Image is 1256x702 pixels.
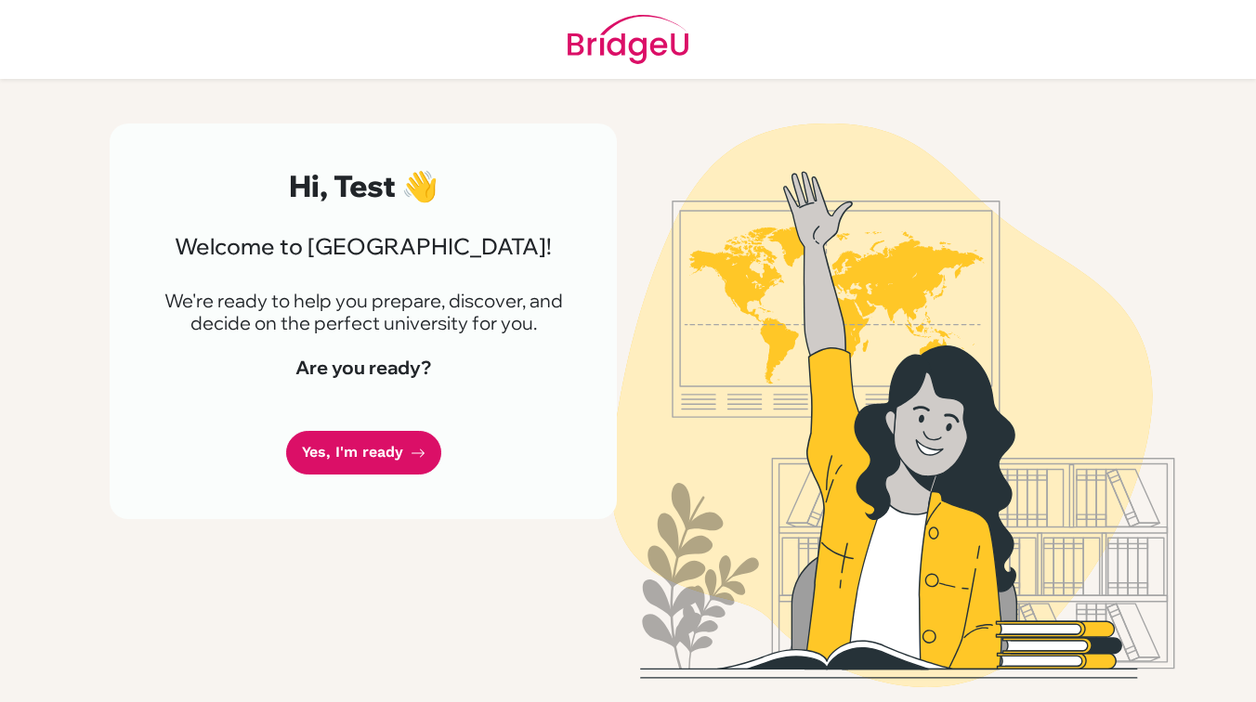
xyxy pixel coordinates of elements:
[154,357,572,379] h4: Are you ready?
[154,233,572,260] h3: Welcome to [GEOGRAPHIC_DATA]!
[154,290,572,334] p: We're ready to help you prepare, discover, and decide on the perfect university for you.
[286,431,441,474] a: Yes, I'm ready
[154,168,572,203] h2: Hi, Test 👋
